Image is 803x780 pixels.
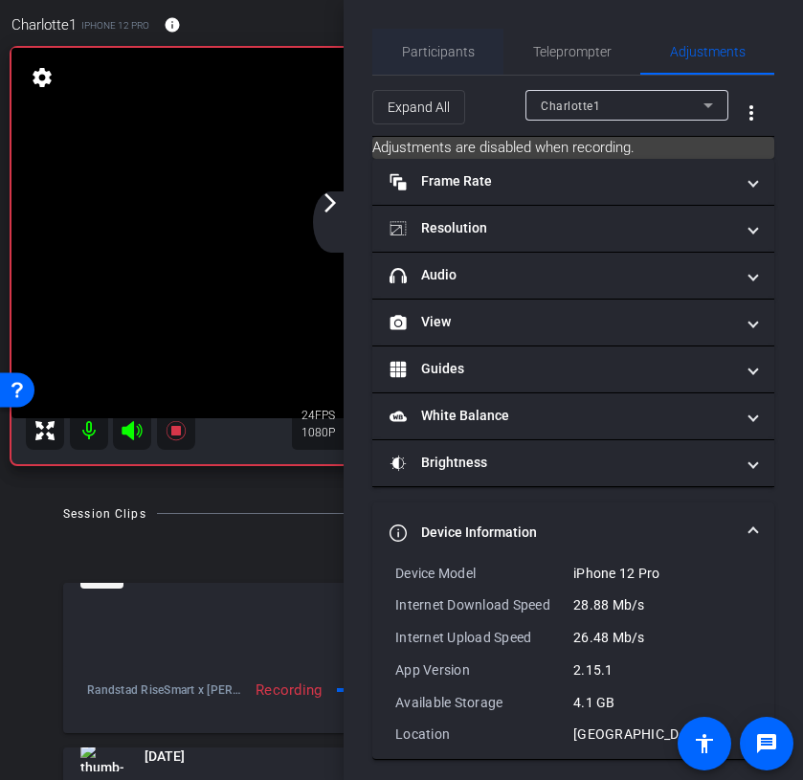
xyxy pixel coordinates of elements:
[164,16,181,33] mat-icon: info
[372,564,774,760] div: Device Information
[390,523,734,543] mat-panel-title: Device Information
[372,137,774,159] mat-card: Adjustments are disabled when recording.
[402,45,475,58] span: Participants
[87,680,246,700] span: Randstad RiseSmart x [PERSON_NAME] - coaching testimonial -Nokia- - charlotte.[PERSON_NAME]com-Ch...
[390,312,734,332] mat-panel-title: View
[145,747,185,767] span: [DATE]
[728,90,774,136] button: More Options for Adjustments Panel
[372,90,465,124] button: Expand All
[395,693,573,712] div: Available Storage
[693,732,716,755] mat-icon: accessibility
[573,693,751,712] div: 4.1 GB
[573,724,751,744] div: [GEOGRAPHIC_DATA]
[372,502,774,564] mat-expansion-panel-header: Device Information
[395,628,573,647] div: Internet Upload Speed
[395,660,573,680] div: App Version
[390,453,734,473] mat-panel-title: Brightness
[390,265,734,285] mat-panel-title: Audio
[63,583,740,667] mat-expansion-panel-header: thumb-nail[DATE]Recording1
[573,660,751,680] div: 2.15.1
[390,171,734,191] mat-panel-title: Frame Rate
[390,406,734,426] mat-panel-title: White Balance
[372,393,774,439] mat-expansion-panel-header: White Balance
[740,101,763,124] mat-icon: more_vert
[395,564,573,583] div: Device Model
[388,89,450,125] span: Expand All
[395,595,573,614] div: Internet Download Speed
[301,425,349,440] div: 1080P
[81,18,149,33] span: iPhone 12 Pro
[372,440,774,486] mat-expansion-panel-header: Brightness
[755,732,778,755] mat-icon: message
[372,253,774,299] mat-expansion-panel-header: Audio
[63,504,146,524] div: Session Clips
[372,300,774,345] mat-expansion-panel-header: View
[63,667,740,733] div: thumb-nail[DATE]Recording1
[372,346,774,392] mat-expansion-panel-header: Guides
[319,191,342,214] mat-icon: arrow_forward_ios
[573,595,751,614] div: 28.88 Mb/s
[372,159,774,205] mat-expansion-panel-header: Frame Rate
[80,743,123,771] img: thumb-nail
[29,66,56,89] mat-icon: settings
[533,45,612,58] span: Teleprompter
[670,45,746,58] span: Adjustments
[11,14,77,35] span: Charlotte1
[390,359,734,379] mat-panel-title: Guides
[390,218,734,238] mat-panel-title: Resolution
[395,724,573,744] div: Location
[573,628,751,647] div: 26.48 Mb/s
[315,409,335,422] span: FPS
[541,100,600,113] span: Charlotte1
[372,206,774,252] mat-expansion-panel-header: Resolution
[301,408,349,423] div: 24
[573,564,751,583] div: iPhone 12 Pro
